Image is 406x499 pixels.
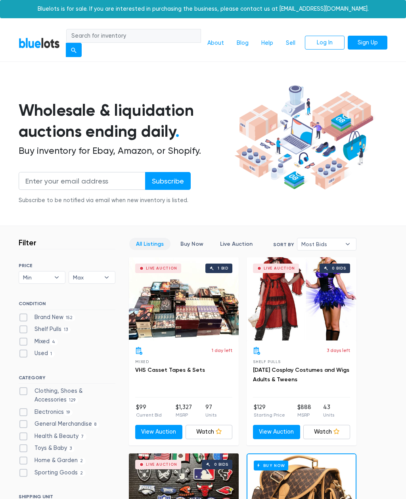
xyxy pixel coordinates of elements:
[339,238,356,250] b: ▾
[146,266,177,270] div: Live Auction
[305,36,345,50] a: Log In
[264,266,295,270] div: Live Auction
[213,238,259,250] a: Live Auction
[135,359,149,364] span: Mixed
[218,266,228,270] div: 1 bid
[254,461,288,470] h6: Buy Now
[79,434,86,440] span: 7
[61,327,71,333] span: 13
[19,37,60,49] a: BlueLots
[66,29,201,43] input: Search for inventory
[129,257,239,340] a: Live Auction 1 bid
[301,238,341,250] span: Most Bids
[174,238,210,250] a: Buy Now
[19,408,73,417] label: Electronics
[19,444,75,453] label: Toys & Baby
[254,411,285,419] p: Starting Price
[73,271,100,283] span: Max
[146,463,177,466] div: Live Auction
[19,432,86,441] label: Health & Beauty
[230,36,255,51] a: Blog
[63,315,75,321] span: 152
[19,337,58,346] label: Mixed
[19,172,146,190] input: Enter your email address
[273,241,294,248] label: Sort By
[19,420,99,428] label: General Merchandise
[175,122,180,141] span: .
[19,313,75,322] label: Brand New
[19,325,71,334] label: Shelf Pulls
[297,403,311,419] li: $888
[135,425,182,439] a: View Auction
[135,367,205,373] a: VHS Casset Tapes & Sets
[205,411,216,419] p: Units
[186,425,233,439] a: Watch
[19,196,191,205] div: Subscribe to be notified via email when new inventory is listed.
[19,145,232,157] h2: Buy inventory for Ebay, Amazon, or Shopify.
[348,36,387,50] a: Sign Up
[332,266,346,270] div: 0 bids
[19,468,86,477] label: Sporting Goods
[297,411,311,419] p: MSRP
[136,403,162,419] li: $99
[280,36,302,51] a: Sell
[253,425,300,439] a: View Auction
[19,456,86,465] label: Home & Garden
[78,470,86,476] span: 2
[48,351,55,358] span: 1
[19,349,55,358] label: Used
[78,458,86,464] span: 2
[92,422,99,428] span: 8
[19,387,115,404] label: Clothing, Shoes & Accessories
[67,397,78,403] span: 129
[214,463,228,466] div: 0 bids
[19,375,115,384] h6: CATEGORY
[323,411,334,419] p: Units
[303,425,350,439] a: Watch
[67,446,75,452] span: 3
[64,409,73,416] span: 19
[129,238,170,250] a: All Listings
[247,257,356,340] a: Live Auction 0 bids
[19,301,115,310] h6: CONDITION
[255,36,280,51] a: Help
[48,271,65,283] b: ▾
[23,271,50,283] span: Min
[50,339,58,345] span: 4
[205,403,216,419] li: 97
[98,271,115,283] b: ▾
[201,36,230,51] a: About
[19,263,115,268] h6: PRICE
[254,403,285,419] li: $129
[176,411,192,419] p: MSRP
[145,172,191,190] input: Subscribe
[212,347,232,354] p: 1 day left
[253,359,281,364] span: Shelf Pulls
[232,82,375,192] img: hero-ee84e7d0318cb26816c560f6b4441b76977f77a177738b4e94f68c95b2b83dbb.png
[19,100,232,142] h1: Wholesale & liquidation auctions ending daily
[327,347,350,354] p: 3 days left
[176,403,192,419] li: $1,327
[323,403,334,419] li: 43
[136,411,162,419] p: Current Bid
[253,367,349,383] a: [DATE] Cosplay Costumes and Wigs Adults & Tweens
[19,238,36,247] h3: Filter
